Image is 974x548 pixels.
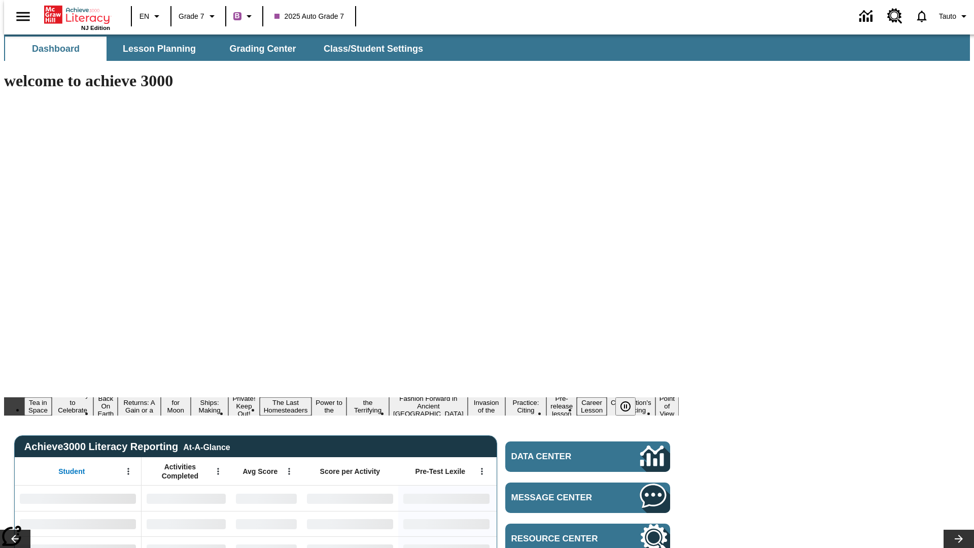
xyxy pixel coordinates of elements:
[32,43,80,55] span: Dashboard
[4,72,679,90] h1: welcome to achieve 3000
[881,3,909,30] a: Resource Center, Will open in new tab
[505,441,670,472] a: Data Center
[229,43,296,55] span: Grading Center
[183,441,230,452] div: At-A-Glance
[4,37,432,61] div: SubNavbar
[81,25,110,31] span: NJ Edition
[231,511,302,536] div: No Data,
[346,390,389,423] button: Slide 10 Attack of the Terrifying Tomatoes
[311,390,346,423] button: Slide 9 Solar Power to the People
[109,37,210,61] button: Lesson Planning
[229,7,259,25] button: Boost Class color is purple. Change class color
[4,35,970,61] div: SubNavbar
[121,464,136,479] button: Open Menu
[235,10,240,22] span: B
[320,467,380,476] span: Score per Activity
[853,3,881,30] a: Data Center
[147,462,214,481] span: Activities Completed
[123,43,196,55] span: Lesson Planning
[231,486,302,511] div: No Data,
[44,5,110,25] a: Home
[242,467,277,476] span: Avg Score
[8,2,38,31] button: Open side menu
[135,7,167,25] button: Language: EN, Select a language
[24,441,230,453] span: Achieve3000 Literacy Reporting
[191,390,229,423] button: Slide 6 Cruise Ships: Making Waves
[211,464,226,479] button: Open Menu
[58,467,85,476] span: Student
[607,390,655,423] button: Slide 16 The Constitution's Balancing Act
[944,530,974,548] button: Lesson carousel, Next
[505,390,547,423] button: Slide 13 Mixed Practice: Citing Evidence
[44,4,110,31] div: Home
[274,11,344,22] span: 2025 Auto Grade 7
[175,7,222,25] button: Grade: Grade 7, Select a grade
[577,397,607,416] button: Slide 15 Career Lesson
[939,11,956,22] span: Tauto
[468,390,505,423] button: Slide 12 The Invasion of the Free CD
[511,493,610,503] span: Message Center
[615,397,636,416] button: Pause
[316,37,431,61] button: Class/Student Settings
[212,37,314,61] button: Grading Center
[5,37,107,61] button: Dashboard
[909,3,935,29] a: Notifications
[324,43,423,55] span: Class/Student Settings
[546,393,577,419] button: Slide 14 Pre-release lesson
[505,483,670,513] a: Message Center
[118,390,160,423] button: Slide 4 Free Returns: A Gain or a Drain?
[389,393,468,419] button: Slide 11 Fashion Forward in Ancient Rome
[935,7,974,25] button: Profile/Settings
[140,11,149,22] span: EN
[179,11,204,22] span: Grade 7
[615,397,646,416] div: Pause
[474,464,490,479] button: Open Menu
[52,390,94,423] button: Slide 2 Get Ready to Celebrate Juneteenth!
[260,397,312,416] button: Slide 8 The Last Homesteaders
[24,397,52,416] button: Slide 1 Tea in Space
[228,393,259,419] button: Slide 7 Private! Keep Out!
[511,452,606,462] span: Data Center
[93,393,118,419] button: Slide 3 Back On Earth
[415,467,466,476] span: Pre-Test Lexile
[142,486,231,511] div: No Data,
[142,511,231,536] div: No Data,
[282,464,297,479] button: Open Menu
[161,390,191,423] button: Slide 5 Time for Moon Rules?
[511,534,610,544] span: Resource Center
[655,393,679,419] button: Slide 17 Point of View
